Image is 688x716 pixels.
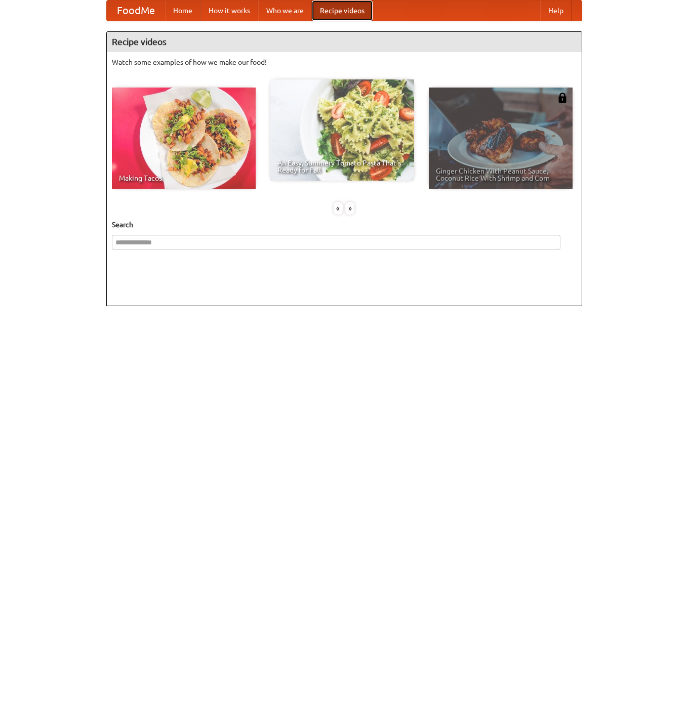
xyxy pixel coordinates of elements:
a: Recipe videos [312,1,373,21]
a: Making Tacos [112,88,256,189]
a: How it works [200,1,258,21]
div: « [334,202,343,215]
span: An Easy, Summery Tomato Pasta That's Ready for Fall [277,159,407,174]
a: An Easy, Summery Tomato Pasta That's Ready for Fall [270,79,414,181]
h4: Recipe videos [107,32,582,52]
h5: Search [112,220,577,230]
span: Making Tacos [119,175,249,182]
p: Watch some examples of how we make our food! [112,57,577,67]
a: Help [540,1,572,21]
a: FoodMe [107,1,165,21]
a: Home [165,1,200,21]
div: » [345,202,354,215]
a: Who we are [258,1,312,21]
img: 483408.png [557,93,568,103]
